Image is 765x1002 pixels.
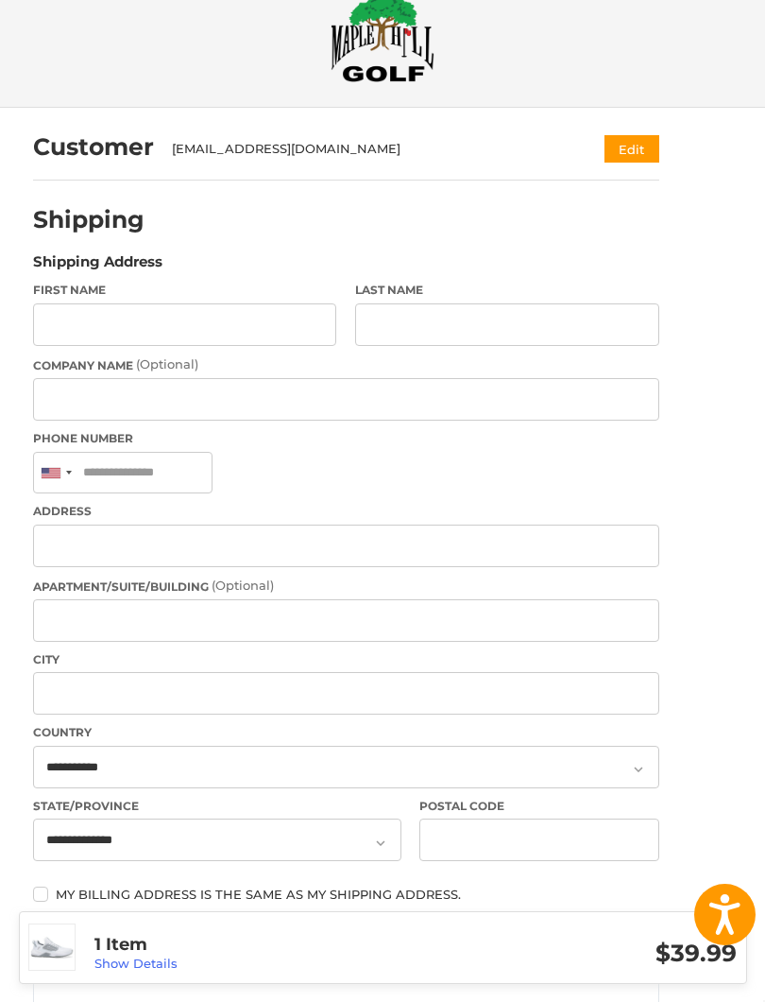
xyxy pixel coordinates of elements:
[33,798,401,815] label: State/Province
[33,651,659,668] label: City
[172,140,568,159] div: [EMAIL_ADDRESS][DOMAIN_NAME]
[416,939,737,968] h3: $39.99
[33,503,659,520] label: Address
[29,924,75,970] img: Puma Men's GS-One Spikeless Golf Shoes
[33,577,659,596] label: Apartment/Suite/Building
[136,356,198,371] small: (Optional)
[33,430,659,447] label: Phone Number
[34,453,77,493] div: United States: +1
[94,934,416,956] h3: 1 Item
[212,578,274,593] small: (Optional)
[33,251,162,282] legend: Shipping Address
[33,887,659,902] label: My billing address is the same as my shipping address.
[33,132,154,162] h2: Customer
[604,135,659,163] button: Edit
[419,798,659,815] label: Postal Code
[94,956,178,971] a: Show Details
[33,282,337,299] label: First Name
[33,724,659,741] label: Country
[33,355,659,374] label: Company Name
[33,205,144,234] h2: Shipping
[355,282,659,299] label: Last Name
